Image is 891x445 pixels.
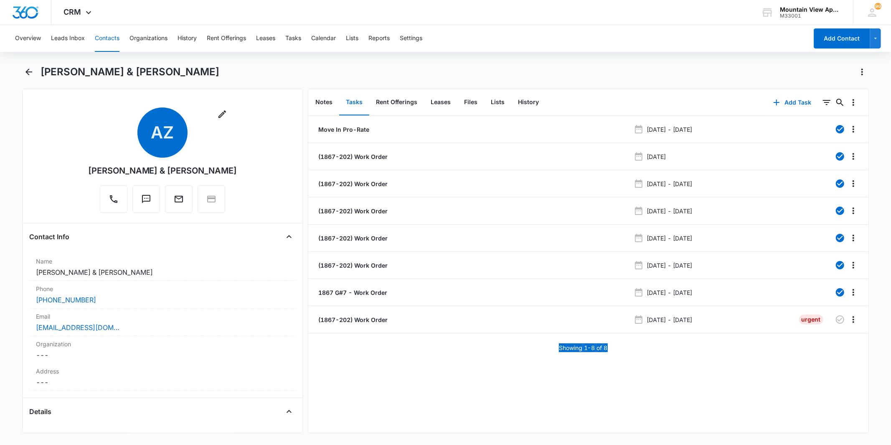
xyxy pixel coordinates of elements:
button: Overflow Menu [847,177,860,190]
button: Leads Inbox [51,25,85,52]
button: Overview [15,25,41,52]
button: Back [22,65,35,79]
span: 99 [875,3,881,10]
button: Overflow Menu [847,258,860,272]
div: account id [780,13,841,19]
a: [EMAIL_ADDRESS][DOMAIN_NAME] [36,322,119,332]
a: (1867-202) Work Order [317,234,388,243]
a: Move In Pro-Rate [317,125,369,134]
p: [DATE] [647,152,666,161]
a: (1867-202) Work Order [317,261,388,270]
button: Actions [855,65,869,79]
button: Overflow Menu [847,204,860,217]
div: Email[EMAIL_ADDRESS][DOMAIN_NAME] [29,309,295,336]
label: Phone [36,284,289,293]
button: Overflow Menu [847,123,860,136]
button: Search... [833,96,847,109]
button: Contacts [95,25,119,52]
label: Source [36,432,289,440]
p: Showing 1-8 of 8 [559,343,608,352]
a: (1867-202) Work Order [317,315,388,324]
dd: --- [36,377,289,387]
label: Organization [36,340,289,348]
a: Call [100,198,127,205]
button: Overflow Menu [847,150,860,163]
h4: Contact Info [29,232,69,242]
button: Notes [309,90,339,115]
a: (1867-202) Work Order [317,152,388,161]
button: Overflow Menu [847,286,860,299]
button: Filters [820,96,833,109]
button: Rent Offerings [207,25,246,52]
button: Reports [368,25,390,52]
p: [DATE] - [DATE] [647,288,693,297]
div: Address--- [29,363,295,391]
p: [DATE] - [DATE] [647,207,693,215]
div: Name[PERSON_NAME] & [PERSON_NAME] [29,253,295,281]
button: Leases [256,25,275,52]
label: Name [36,257,289,266]
button: Email [165,185,193,213]
div: notifications count [875,3,881,10]
label: Address [36,367,289,376]
p: [DATE] - [DATE] [647,315,693,324]
button: Lists [484,90,511,115]
p: [DATE] - [DATE] [647,179,693,188]
button: Leases [424,90,457,115]
div: account name [780,6,841,13]
button: Close [282,230,296,243]
button: Overflow Menu [847,231,860,245]
p: [DATE] - [DATE] [647,261,693,270]
button: Settings [400,25,422,52]
a: (1867-202) Work Order [317,207,388,215]
label: Email [36,312,289,321]
button: Files [457,90,484,115]
a: Email [165,198,193,205]
div: Organization--- [29,336,295,363]
p: [DATE] - [DATE] [647,234,693,243]
p: [DATE] - [DATE] [647,125,693,134]
h1: [PERSON_NAME] & [PERSON_NAME] [41,66,219,78]
button: Rent Offerings [369,90,424,115]
button: History [178,25,197,52]
h4: Details [29,407,51,417]
a: 1867 G#7 - Work Order [317,288,387,297]
button: Add Contact [814,28,870,49]
dd: [PERSON_NAME] & [PERSON_NAME] [36,267,289,277]
button: Lists [346,25,358,52]
button: Overflow Menu [847,313,860,326]
span: CRM [64,8,81,16]
a: Text [132,198,160,205]
div: [PERSON_NAME] & [PERSON_NAME] [88,164,237,177]
button: Close [282,405,296,418]
div: Phone[PHONE_NUMBER] [29,281,295,309]
button: Overflow Menu [847,96,860,109]
dd: --- [36,350,289,360]
button: History [511,90,546,115]
button: Text [132,185,160,213]
span: AZ [137,107,188,158]
a: (1867-202) Work Order [317,179,388,188]
button: Add Task [765,92,820,113]
div: Urgent [799,315,823,325]
button: Tasks [339,90,369,115]
button: Calendar [311,25,336,52]
button: Tasks [285,25,301,52]
a: [PHONE_NUMBER] [36,295,96,305]
button: Organizations [129,25,168,52]
button: Call [100,185,127,213]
